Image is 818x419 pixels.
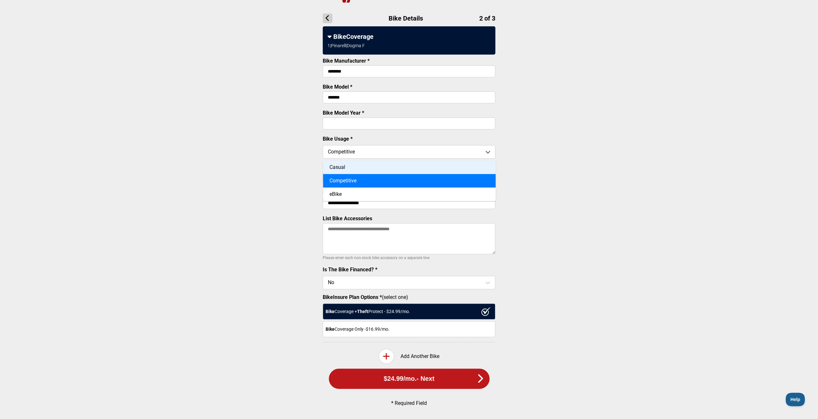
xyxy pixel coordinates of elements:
div: Coverage + Protect - $ 24.99 /mo. [323,303,495,319]
img: ux1sgP1Haf775SAghJI38DyDlYP+32lKFAAAAAElFTkSuQmCC [481,307,491,316]
strong: Bike [326,309,335,314]
label: Bike Manufacturer * [323,58,370,64]
strong: Theft [357,309,368,314]
div: Competitive [323,174,496,188]
div: eBike [323,188,496,201]
label: Is The Bike Financed? * [323,266,377,273]
div: BikeCoverage [328,33,490,40]
p: * Required Field [334,400,485,406]
div: Add Another Bike [323,349,495,364]
label: Bike Usage * [323,136,353,142]
iframe: Toggle Customer Support [786,393,805,406]
label: Bike Purchase Price * [323,163,373,170]
span: /mo. [403,375,417,382]
button: $24.99/mo.- Next [329,369,490,389]
label: List Bike Accessories [323,215,372,222]
span: 2 of 3 [479,14,495,22]
div: Coverage Only - $16.99 /mo. [323,321,495,337]
label: Bike Model Year * [323,110,364,116]
label: Bike Model * [323,84,352,90]
h1: Bike Details [323,13,495,23]
div: 1 | Pinarell | Dogma F [328,43,365,48]
strong: Bike [326,327,335,332]
div: Casual [323,161,496,174]
label: (select one) [323,294,495,300]
label: Bike Serial Number [323,189,368,196]
strong: BikeInsure Plan Options * [323,294,382,300]
p: Please enter each non-stock bike accessory on a separate line [323,254,495,262]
